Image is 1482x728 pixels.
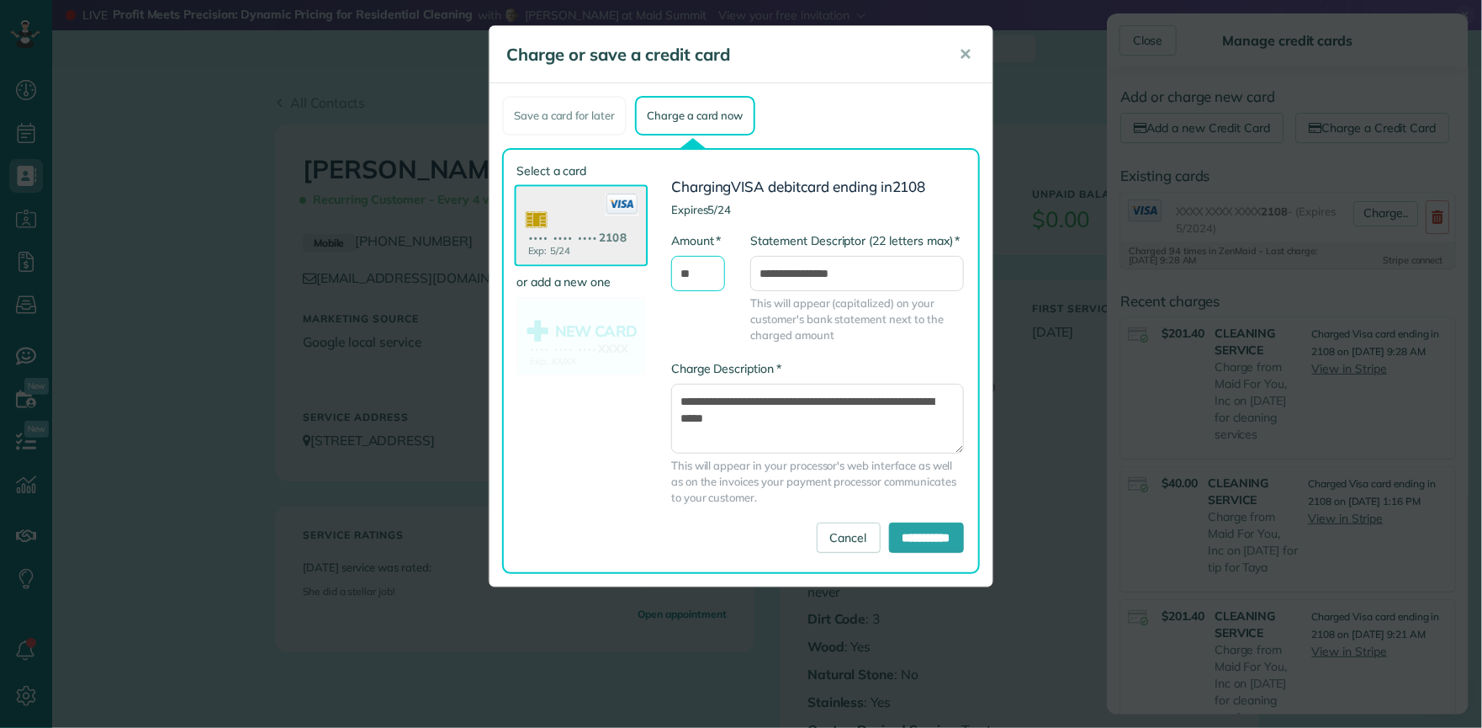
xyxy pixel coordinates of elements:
[769,178,802,195] span: debit
[635,96,754,136] div: Charge a card now
[671,458,964,506] span: This will appear in your processor's web interface as well as on the invoices your payment proces...
[671,204,964,215] h4: Expires
[671,360,781,377] label: Charge Description
[732,178,765,195] span: VISA
[506,43,935,66] h5: Charge or save a credit card
[892,178,926,195] span: 2108
[502,96,627,136] div: Save a card for later
[516,162,646,179] label: Select a card
[671,232,721,249] label: Amount
[750,295,963,343] span: This will appear (capitalized) on your customer's bank statement next to the charged amount
[516,274,646,290] label: or add a new one
[817,523,881,553] a: Cancel
[750,232,960,249] label: Statement Descriptor (22 letters max)
[959,45,971,64] span: ✕
[708,203,732,216] span: 5/24
[671,179,964,195] h3: Charging card ending in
